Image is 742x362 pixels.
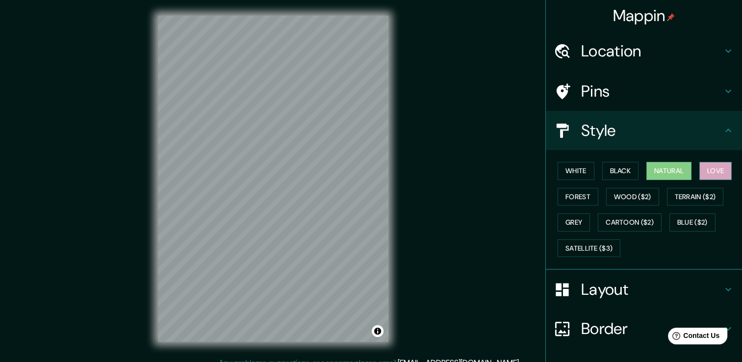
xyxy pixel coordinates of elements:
[546,270,742,309] div: Layout
[581,121,722,140] h4: Style
[606,188,659,206] button: Wood ($2)
[655,324,731,351] iframe: Help widget launcher
[669,213,716,232] button: Blue ($2)
[546,309,742,348] div: Border
[372,325,384,337] button: Toggle attribution
[646,162,691,180] button: Natural
[546,72,742,111] div: Pins
[598,213,662,232] button: Cartoon ($2)
[699,162,732,180] button: Love
[546,31,742,71] div: Location
[581,319,722,338] h4: Border
[558,213,590,232] button: Grey
[667,188,724,206] button: Terrain ($2)
[558,162,594,180] button: White
[581,81,722,101] h4: Pins
[558,188,598,206] button: Forest
[581,41,722,61] h4: Location
[602,162,639,180] button: Black
[613,6,675,26] h4: Mappin
[667,13,675,21] img: pin-icon.png
[581,280,722,299] h4: Layout
[558,239,620,258] button: Satellite ($3)
[158,16,388,342] canvas: Map
[546,111,742,150] div: Style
